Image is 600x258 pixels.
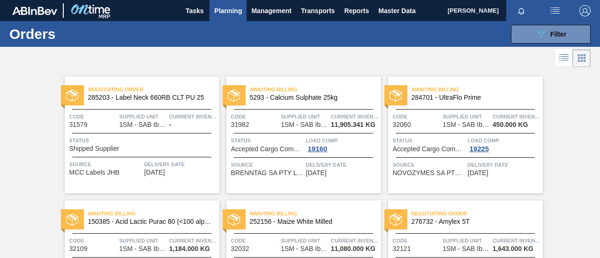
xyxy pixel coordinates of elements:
[69,121,88,128] span: 31579
[169,112,217,121] span: Current inventory
[231,160,304,170] span: Source
[301,5,335,16] span: Transports
[412,218,535,225] span: 276732 - Amylex 5T
[468,136,540,145] span: Load Comp.
[69,236,117,245] span: Code
[219,76,381,193] a: statusAwaiting Billing5293 - Calcium Sulphate 25kgCode31982Supplied Unit1SM - SAB Ibhayi BreweryC...
[331,112,379,121] span: Current inventory
[306,136,379,145] span: Load Comp.
[573,49,591,67] div: Card Vision
[9,29,139,39] h1: Orders
[579,5,591,16] img: Logout
[442,236,490,245] span: Supplied Unit
[306,145,330,153] div: 19160
[66,89,78,102] img: status
[468,145,491,153] div: 19225
[412,209,543,218] span: Negotiating Order
[390,89,402,102] img: status
[88,94,212,101] span: 285203 - Label Neck 660RB CLT PU 25
[251,5,292,16] span: Management
[511,25,591,44] button: Filter
[468,170,488,177] span: 09/26/2025
[228,89,240,102] img: status
[442,112,490,121] span: Supplied Unit
[169,236,217,245] span: Current inventory
[58,76,219,193] a: statusNegotiating Order285203 - Label Neck 660RB CLT PU 25Code31579Supplied Unit1SM - SAB Ibhayi ...
[69,245,88,252] span: 32109
[493,112,540,121] span: Current inventory
[393,146,465,153] span: Accepted Cargo Composition
[231,146,304,153] span: Accepted Cargo Composition
[331,121,375,128] span: 11,905.341 KG
[228,214,240,226] img: status
[69,145,120,152] span: Shipped Supplier
[69,136,217,145] span: Status
[231,121,249,128] span: 31982
[184,5,205,16] span: Tasks
[281,236,329,245] span: Supplied Unit
[306,160,379,170] span: Delivery Date
[250,209,381,218] span: Awaiting Billing
[69,112,117,121] span: Code
[250,94,374,101] span: 5293 - Calcium Sulphate 25kg
[214,5,242,16] span: Planning
[331,245,375,252] span: 11,080.000 KG
[493,121,528,128] span: 450.000 KG
[12,7,57,15] img: TNhmsLtSVTkK8tSr43FrP2fwEKptu5GPRR3wAAAABJRU5ErkJggg==
[88,209,219,218] span: Awaiting Billing
[281,245,328,252] span: 1SM - SAB Ibhayi Brewery
[306,170,327,177] span: 09/23/2025
[331,236,379,245] span: Current inventory
[69,160,142,169] span: Source
[412,94,535,101] span: 284701 - UltraFlo Prime
[393,160,465,170] span: Source
[378,5,415,16] span: Master Data
[66,214,78,226] img: status
[390,214,402,226] img: status
[250,85,381,94] span: Awaiting Billing
[231,236,279,245] span: Code
[144,160,217,169] span: Delivery Date
[119,245,166,252] span: 1SM - SAB Ibhayi Brewery
[119,121,166,128] span: 1SM - SAB Ibhayi Brewery
[393,170,465,177] span: NOVOZYMES SA PTY LTD
[88,85,219,94] span: Negotiating Order
[88,218,212,225] span: 150385 - Acid Lactic Purac 80 (<100 alpha)(25kg)
[550,30,566,38] span: Filter
[393,245,411,252] span: 32121
[506,4,536,17] button: Notifications
[412,85,543,94] span: Awaiting Billing
[442,245,489,252] span: 1SM - SAB Ibhayi Brewery
[393,121,411,128] span: 32060
[119,236,167,245] span: Supplied Unit
[144,169,165,176] span: 09/12/2025
[250,218,374,225] span: 252156 - Maize White Milled
[442,121,489,128] span: 1SM - SAB Ibhayi Brewery
[69,169,120,176] span: MCC Labels JHB
[393,236,441,245] span: Code
[119,112,167,121] span: Supplied Unit
[169,121,172,128] span: -
[393,136,465,145] span: Status
[281,121,328,128] span: 1SM - SAB Ibhayi Brewery
[169,245,210,252] span: 1,184.000 KG
[468,160,540,170] span: Delivery Date
[281,112,329,121] span: Supplied Unit
[468,136,540,153] a: Load Comp.19225
[306,136,379,153] a: Load Comp.19160
[393,112,441,121] span: Code
[231,136,304,145] span: Status
[231,245,249,252] span: 32032
[381,76,543,193] a: statusAwaiting Billing284701 - UltraFlo PrimeCode32060Supplied Unit1SM - SAB Ibhayi BreweryCurren...
[555,49,573,67] div: List Vision
[493,245,533,252] span: 1,643.000 KG
[231,112,279,121] span: Code
[493,236,540,245] span: Current inventory
[549,5,561,16] img: userActions
[344,5,369,16] span: Reports
[231,170,304,177] span: BRENNTAG SA PTY LTD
